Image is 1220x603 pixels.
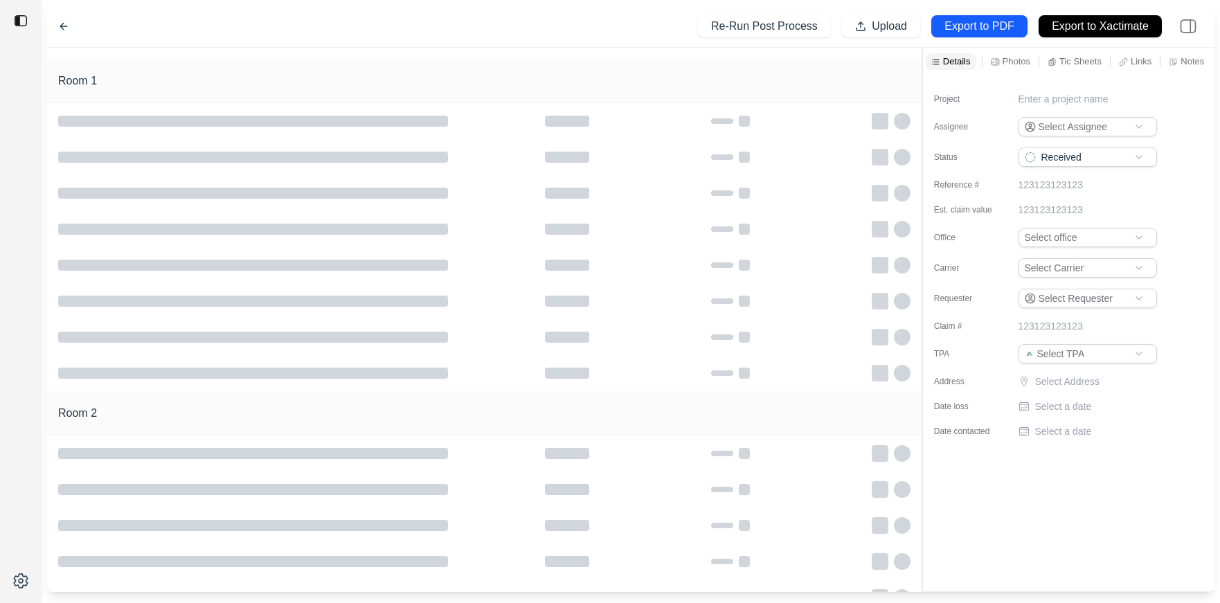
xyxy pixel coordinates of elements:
label: Claim # [934,321,1003,332]
p: Tic Sheets [1059,55,1102,67]
label: Est. claim value [934,204,1003,215]
label: Address [934,376,1003,387]
button: Re-Run Post Process [698,15,831,37]
label: Project [934,93,1003,105]
p: Select Address [1035,375,1160,388]
label: TPA [934,348,1003,359]
p: Details [943,55,971,67]
p: Enter a project name [1019,92,1109,106]
p: 123123123123 [1019,203,1083,217]
p: 123123123123 [1019,319,1083,333]
p: Export to Xactimate [1052,19,1149,35]
p: Links [1131,55,1151,67]
p: Re-Run Post Process [711,19,818,35]
p: Select a date [1035,424,1092,438]
p: 123123123123 [1019,178,1083,192]
label: Carrier [934,262,1003,273]
button: Export to PDF [931,15,1028,37]
p: Export to PDF [944,19,1014,35]
p: Select a date [1035,399,1092,413]
img: toggle sidebar [14,14,28,28]
h1: Room 2 [58,405,97,422]
label: Requester [934,293,1003,304]
img: right-panel.svg [1173,11,1203,42]
p: Notes [1181,55,1204,67]
label: Status [934,152,1003,163]
label: Date loss [934,401,1003,412]
label: Assignee [934,121,1003,132]
label: Office [934,232,1003,243]
label: Date contacted [934,426,1003,437]
label: Reference # [934,179,1003,190]
button: Upload [842,15,920,37]
button: Export to Xactimate [1039,15,1162,37]
p: Photos [1003,55,1030,67]
p: Upload [872,19,907,35]
h1: Room 1 [58,73,97,89]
